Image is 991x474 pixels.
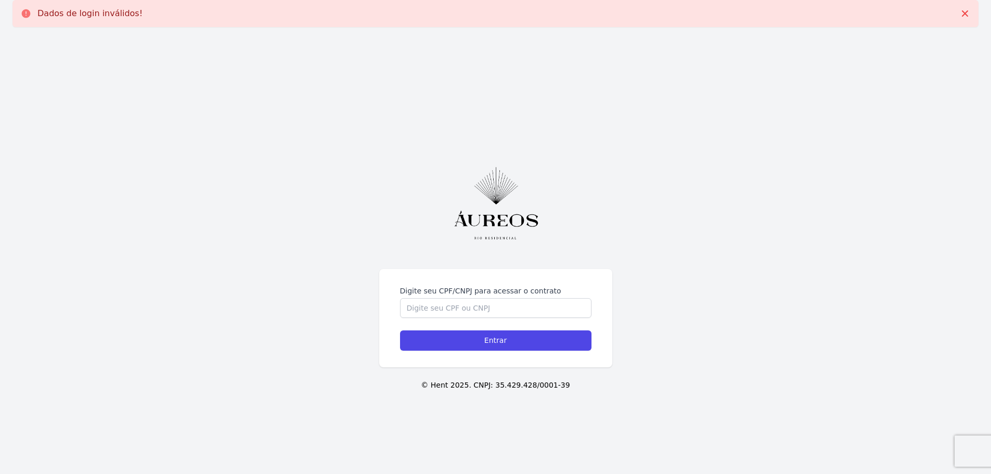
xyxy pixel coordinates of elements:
input: Digite seu CPF ou CNPJ [400,298,591,318]
input: Entrar [400,330,591,351]
img: Vertical_Preto@4x.png [439,154,553,252]
label: Digite seu CPF/CNPJ para acessar o contrato [400,286,591,296]
p: Dados de login inválidos! [37,8,143,19]
p: © Hent 2025. CNPJ: 35.429.428/0001-39 [17,380,974,391]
